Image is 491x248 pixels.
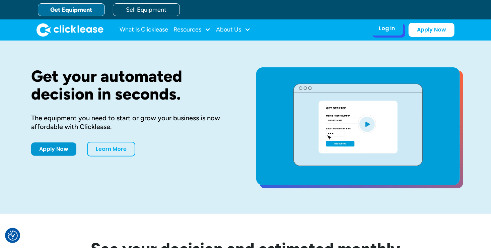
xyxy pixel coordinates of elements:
div: Log In [379,25,395,32]
a: Get Equipment [38,3,105,16]
a: Apply Now [31,142,76,156]
img: Clicklease logo [37,23,103,37]
a: Sell Equipment [113,3,180,16]
img: Blue play button logo on a light blue circular background [358,115,376,133]
h1: Get your automated decision in seconds. [31,67,235,103]
a: open lightbox [256,67,460,185]
a: home [37,23,103,37]
button: Consent Preferences [8,231,18,241]
a: Apply Now [409,23,454,37]
div: The equipment you need to start or grow your business is now affordable with Clicklease. [31,114,235,131]
a: Learn More [87,142,135,157]
div: Resources [173,23,211,37]
a: What Is Clicklease [120,23,168,37]
div: About Us [216,23,251,37]
img: Revisit consent button [8,231,18,241]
